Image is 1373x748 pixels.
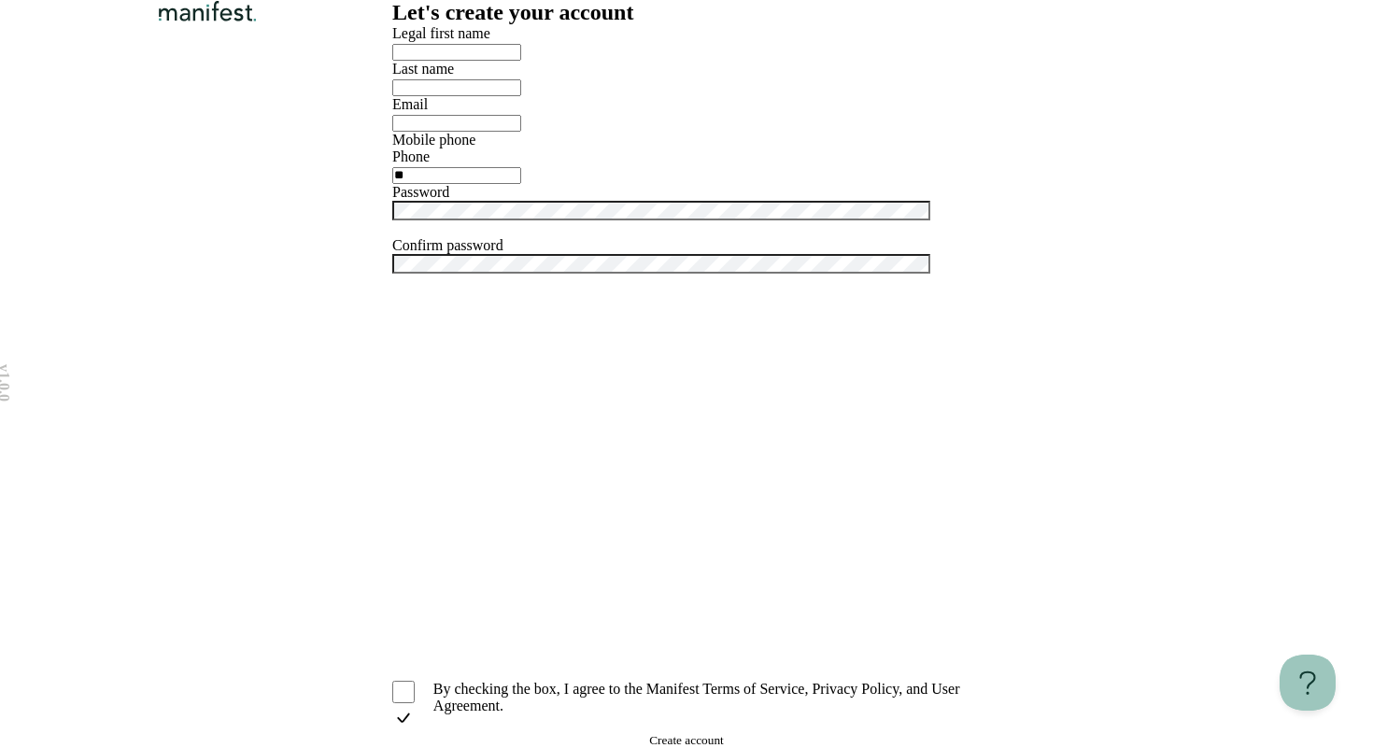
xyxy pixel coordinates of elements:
[702,681,804,697] a: Terms of Service
[392,184,449,200] label: Password
[392,733,981,748] button: Create account
[392,96,428,112] label: Email
[392,148,981,165] div: Phone
[392,237,503,253] label: Confirm password
[392,132,475,148] label: Mobile phone
[812,681,899,697] a: Privacy Policy
[1280,655,1336,711] iframe: Help Scout Beacon - Open
[649,733,724,747] span: Create account
[392,681,415,703] input: By checking the box, I agree to the Manifest Terms of Service, Privacy Policy, and User Agreement.
[433,681,981,714] span: By checking the box, I agree to the Manifest , , and .
[433,681,960,713] a: User Agreement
